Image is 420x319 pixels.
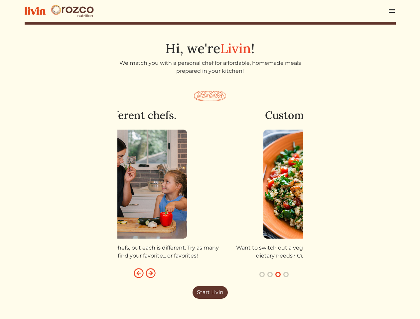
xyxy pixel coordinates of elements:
p: We match you with a personal chef for affordable, homemade meals prepared in your kitchen! [117,59,303,75]
img: try_chefs-507d21520d5c4ade5bbfe40f59efaeedb24c255d6ecf17fe6a5879f8a58da189.png [70,130,187,239]
a: Start Livin [193,286,228,299]
img: customize_meals-30a1fb496f0c0461b032050488b9b92ff7cd70a636152f908269df9f04d536d1.png [263,130,379,239]
img: arrow_right_circle-0c737bc566e65d76d80682a015965e9d48686a7e0252d16461ad7fdad8d1263b.svg [145,268,156,278]
span: Livin [220,40,251,57]
p: We work with amazing local chefs, but each is different. Try as many as you want until you find y... [36,244,221,260]
h2: Try different chefs. [36,109,221,122]
img: Orozco Nutrition [51,4,94,18]
h1: Hi, we're ! [25,41,396,56]
h2: Customize your meals. [228,109,414,122]
img: livin-logo-a0d97d1a881af30f6274990eb6222085a2533c92bbd1e4f22c21b4f0d0e3210c.svg [25,7,46,15]
p: Want to switch out a vegetable? Need to accommodate various dietary needs? Customize your meals a... [228,244,414,260]
img: arrow_left_circle-e85112c684eda759d60b36925cadc85fc21d73bdafaa37c14bdfe87aa8b63651.svg [133,268,144,278]
img: salmon_plate-7b7466995c04d3751ae4af77f50094417e75221c2a488d61e9b9888cdcba9572.svg [194,91,226,101]
img: menu_hamburger-cb6d353cf0ecd9f46ceae1c99ecbeb4a00e71ca567a856bd81f57e9d8c17bb26.svg [388,7,396,15]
